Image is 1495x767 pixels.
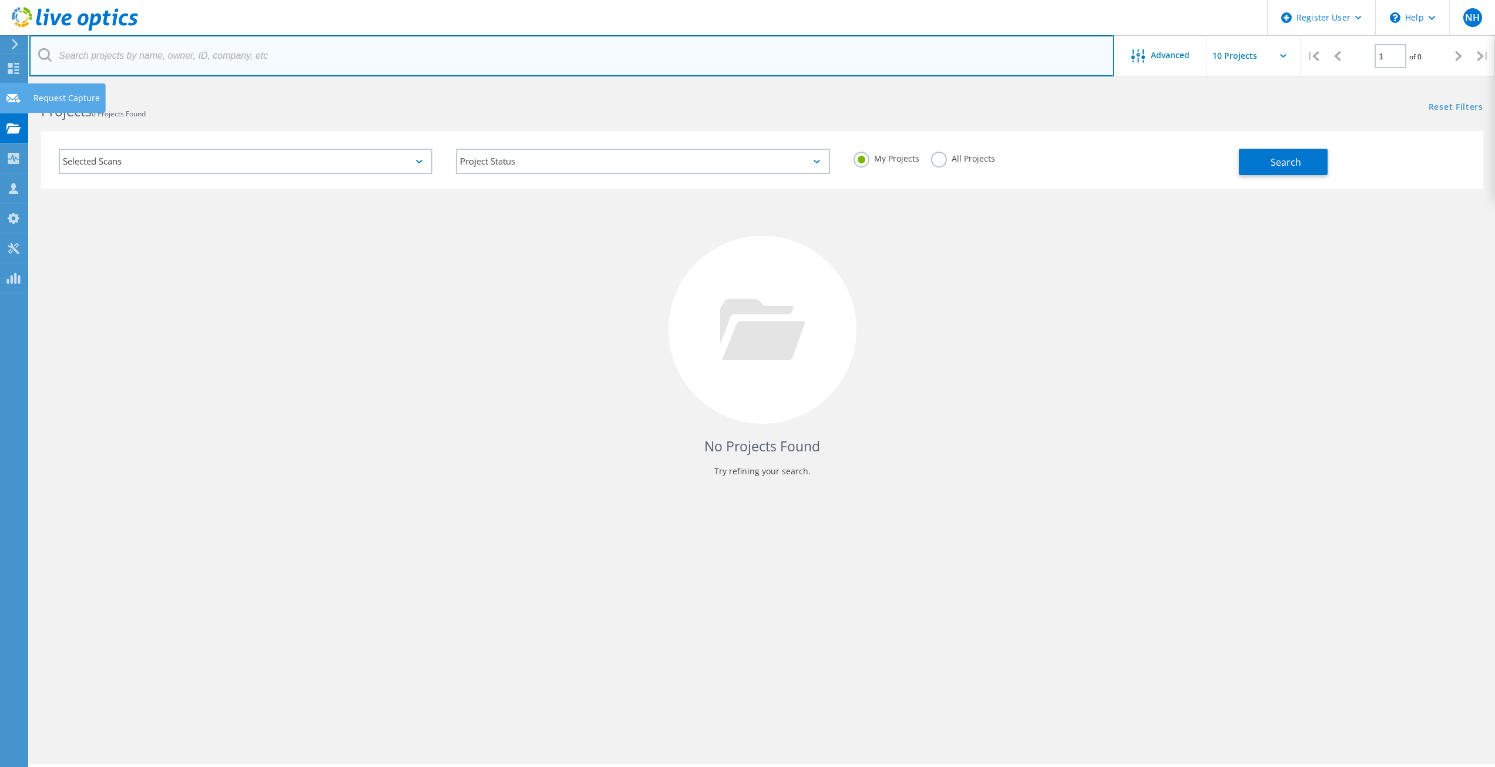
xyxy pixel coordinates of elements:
label: My Projects [854,152,919,163]
div: Project Status [456,149,829,174]
span: NH [1465,13,1480,22]
p: Try refining your search. [53,462,1472,481]
label: All Projects [931,152,995,163]
span: of 0 [1409,52,1422,62]
input: Search projects by name, owner, ID, company, etc [29,35,1114,76]
button: Search [1239,149,1328,175]
span: Advanced [1151,51,1190,59]
svg: \n [1390,12,1400,23]
a: Live Optics Dashboard [12,25,138,33]
span: Search [1271,156,1301,169]
div: Selected Scans [59,149,432,174]
h4: No Projects Found [53,437,1472,456]
a: Reset Filters [1429,103,1483,113]
div: | [1471,35,1495,77]
span: 0 Projects Found [92,109,146,119]
div: Request Capture [33,94,100,102]
div: | [1301,35,1325,77]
